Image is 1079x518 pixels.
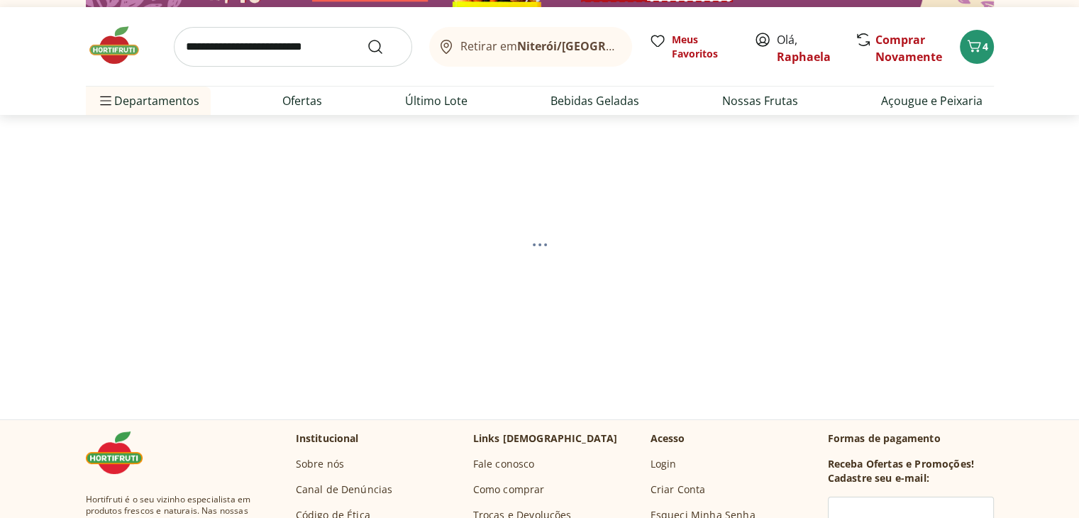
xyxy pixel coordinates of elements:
[97,84,199,118] span: Departamentos
[960,30,994,64] button: Carrinho
[777,49,831,65] a: Raphaela
[405,92,467,109] a: Último Lote
[550,92,639,109] a: Bebidas Geladas
[282,92,322,109] a: Ofertas
[672,33,737,61] span: Meus Favoritos
[460,40,617,53] span: Retirar em
[97,84,114,118] button: Menu
[174,27,412,67] input: search
[828,471,929,485] h3: Cadastre seu e-mail:
[86,431,157,474] img: Hortifruti
[875,32,942,65] a: Comprar Novamente
[86,24,157,67] img: Hortifruti
[651,431,685,446] p: Acesso
[722,92,798,109] a: Nossas Frutas
[828,457,974,471] h3: Receba Ofertas e Promoções!
[473,431,618,446] p: Links [DEMOGRAPHIC_DATA]
[649,33,737,61] a: Meus Favoritos
[473,483,545,497] a: Como comprar
[296,457,344,471] a: Sobre nós
[473,457,535,471] a: Fale conosco
[517,38,679,54] b: Niterói/[GEOGRAPHIC_DATA]
[983,40,988,53] span: 4
[429,27,632,67] button: Retirar emNiterói/[GEOGRAPHIC_DATA]
[367,38,401,55] button: Submit Search
[777,31,840,65] span: Olá,
[651,457,677,471] a: Login
[651,483,706,497] a: Criar Conta
[828,431,994,446] p: Formas de pagamento
[296,483,393,497] a: Canal de Denúncias
[296,431,359,446] p: Institucional
[881,92,983,109] a: Açougue e Peixaria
